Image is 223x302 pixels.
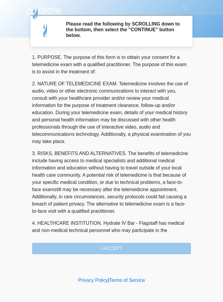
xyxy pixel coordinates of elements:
a: | [108,278,109,283]
h2: Please read the following by SCROLLING down to the bottom, then select the "CONTINUE" button below. [66,21,182,38]
p: 1. PURPOSE. The purpose of this form is to obtain your consent for a telemedicine exam with a qua... [32,54,191,75]
img: Hydrate IV Bar - Flagstaff Logo [26,5,62,20]
a: Terms of Service [109,278,145,283]
img: Agent Avatar [37,21,55,39]
p: 3. RISKS, BENEFITS AND ALTERNATIVES. The benefits of telemedicine include having access to medica... [32,150,191,215]
p: 2. NATURE OF TELEMEDICINE EXAM. Telemedicine involves the use of audio, video or other electronic... [32,80,191,145]
p: 4. HEALTHCARE INSTITUTION. Hydrate IV Bar - Flagstaff has medical and non-medical technical perso... [32,220,191,249]
a: Privacy Policy [78,278,108,283]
